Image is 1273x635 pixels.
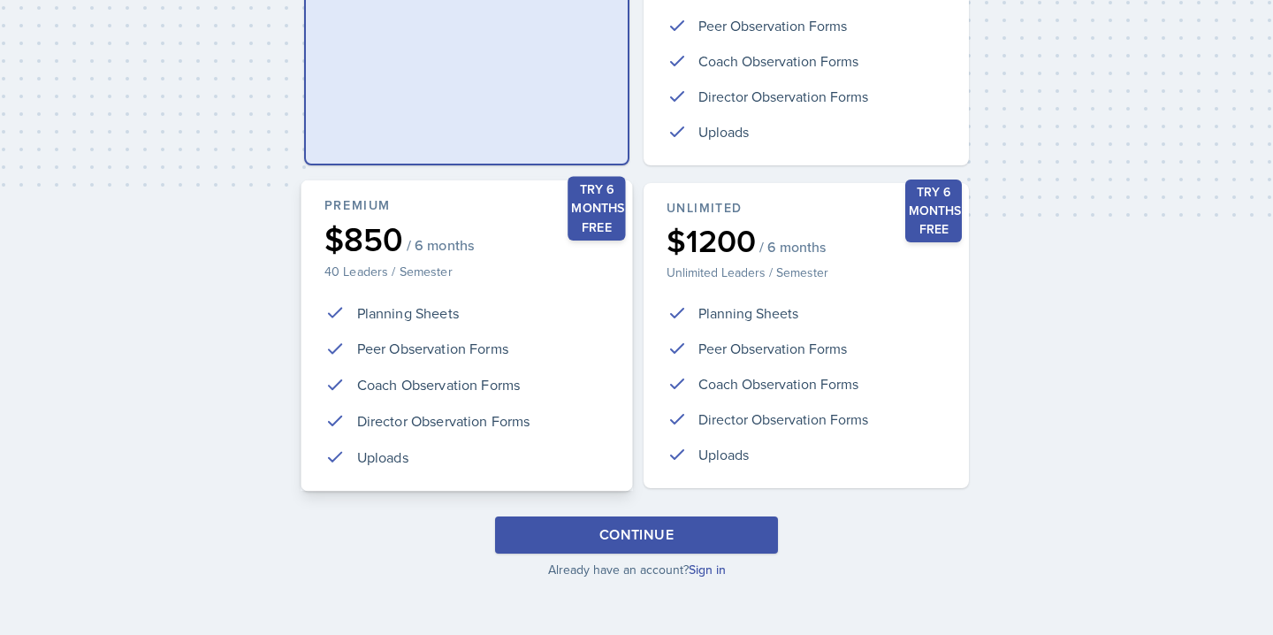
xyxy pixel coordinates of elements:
[698,409,868,430] p: Director Observation Forms
[698,86,868,107] p: Director Observation Forms
[667,199,946,218] div: Unlimited
[667,225,946,256] div: $1200
[324,196,609,215] div: Premium
[357,338,508,359] p: Peer Observation Forms
[698,444,749,465] p: Uploads
[698,50,858,72] p: Coach Observation Forms
[599,524,674,546] div: Continue
[357,374,521,395] p: Coach Observation Forms
[759,238,826,256] span: / 6 months
[324,223,609,256] div: $850
[698,373,858,394] p: Coach Observation Forms
[304,561,969,578] p: Already have an account?
[689,561,726,578] a: Sign in
[698,338,847,359] p: Peer Observation Forms
[905,180,962,242] div: Try 6 months free
[407,236,475,254] span: / 6 months
[698,15,847,36] p: Peer Observation Forms
[568,177,625,241] div: Try 6 months free
[357,446,408,467] p: Uploads
[324,262,609,279] p: 40 Leaders / Semester
[667,264,946,281] p: Unlimited Leaders / Semester
[698,302,798,324] p: Planning Sheets
[495,516,778,554] button: Continue
[357,302,459,323] p: Planning Sheets
[698,121,749,142] p: Uploads
[357,410,530,432] p: Director Observation Forms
